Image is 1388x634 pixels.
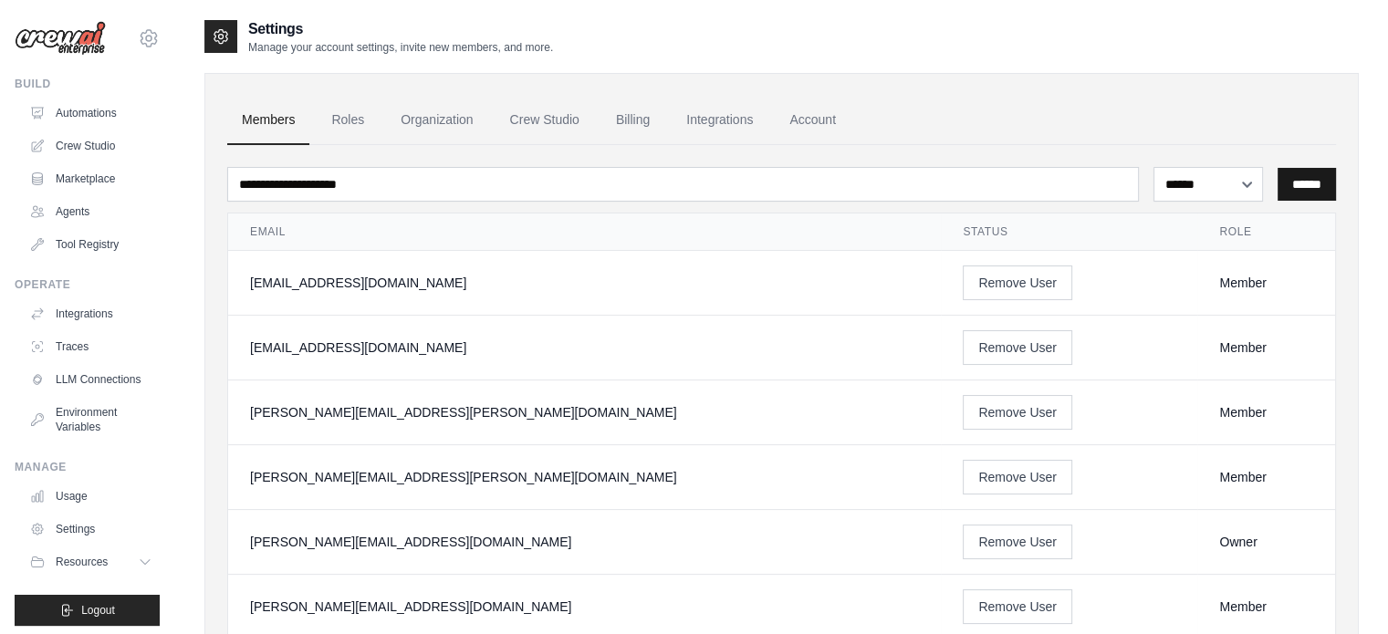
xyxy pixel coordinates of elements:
button: Remove User [963,265,1072,300]
div: Member [1219,403,1313,421]
div: [PERSON_NAME][EMAIL_ADDRESS][PERSON_NAME][DOMAIN_NAME] [250,468,919,486]
button: Logout [15,595,160,626]
a: LLM Connections [22,365,160,394]
a: Billing [601,96,664,145]
div: Build [15,77,160,91]
th: Status [941,213,1197,251]
a: Environment Variables [22,398,160,442]
iframe: Chat Widget [1297,546,1388,634]
th: Email [228,213,941,251]
button: Resources [22,547,160,577]
a: Members [227,96,309,145]
div: [PERSON_NAME][EMAIL_ADDRESS][DOMAIN_NAME] [250,533,919,551]
th: Role [1197,213,1335,251]
a: Roles [317,96,379,145]
img: Logo [15,21,106,56]
div: Member [1219,338,1313,357]
div: [PERSON_NAME][EMAIL_ADDRESS][DOMAIN_NAME] [250,598,919,616]
a: Traces [22,332,160,361]
a: Crew Studio [496,96,594,145]
div: Member [1219,598,1313,616]
a: Usage [22,482,160,511]
button: Remove User [963,330,1072,365]
a: Integrations [672,96,767,145]
div: Manage [15,460,160,474]
button: Remove User [963,525,1072,559]
a: Integrations [22,299,160,328]
button: Remove User [963,395,1072,430]
a: Automations [22,99,160,128]
div: Member [1219,274,1313,292]
div: Owner [1219,533,1313,551]
div: [EMAIL_ADDRESS][DOMAIN_NAME] [250,338,919,357]
button: Remove User [963,589,1072,624]
button: Remove User [963,460,1072,494]
h2: Settings [248,18,553,40]
div: [EMAIL_ADDRESS][DOMAIN_NAME] [250,274,919,292]
a: Tool Registry [22,230,160,259]
div: Member [1219,468,1313,486]
span: Resources [56,555,108,569]
a: Account [775,96,851,145]
span: Logout [81,603,115,618]
p: Manage your account settings, invite new members, and more. [248,40,553,55]
a: Organization [386,96,487,145]
div: [PERSON_NAME][EMAIL_ADDRESS][PERSON_NAME][DOMAIN_NAME] [250,403,919,421]
a: Settings [22,514,160,544]
a: Marketplace [22,164,160,193]
a: Agents [22,197,160,226]
div: Operate [15,277,160,292]
a: Crew Studio [22,131,160,161]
